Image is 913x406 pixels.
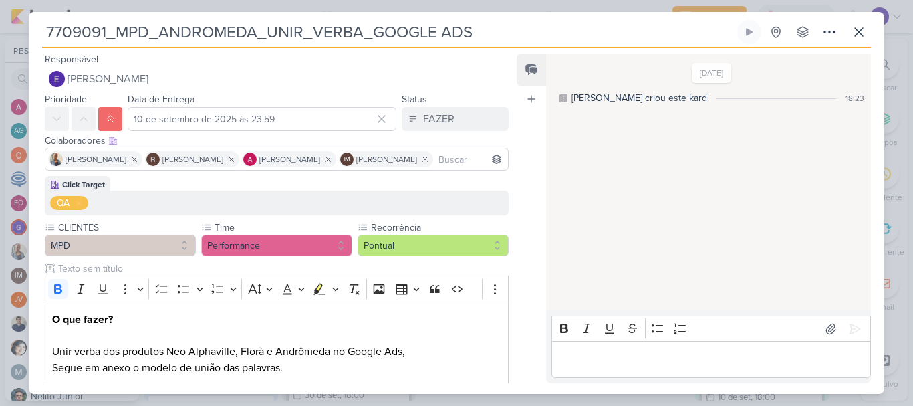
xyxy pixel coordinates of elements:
[45,54,98,65] label: Responsável
[571,91,707,105] div: [PERSON_NAME] criou este kard
[55,262,509,276] input: Texto sem título
[68,71,148,87] span: [PERSON_NAME]
[128,94,194,105] label: Data de Entrega
[62,179,105,191] div: Click Target
[259,153,320,165] span: [PERSON_NAME]
[52,360,501,376] p: Segue em anexo o modelo de união das palavras.
[45,276,509,302] div: Editor toolbar
[358,235,509,256] button: Pontual
[845,92,864,104] div: 18:23
[356,153,417,165] span: [PERSON_NAME]
[551,316,871,342] div: Editor toolbar
[49,153,63,166] img: Iara Santos
[370,221,509,235] label: Recorrência
[52,344,501,360] p: Unir verba dos produtos Neo Alphaville, Florà e Andrômeda no Google Ads,
[52,313,113,326] strong: O que fazer?
[162,153,223,165] span: [PERSON_NAME]
[436,151,505,167] input: Buscar
[45,67,509,91] button: [PERSON_NAME]
[243,153,257,166] img: Alessandra Gomes
[57,221,196,235] label: CLIENTES
[128,107,396,131] input: Select a date
[340,153,354,166] div: Isabella Machado Guimarães
[551,341,871,378] div: Editor editing area: main
[45,235,196,256] button: MPD
[213,221,352,235] label: Time
[402,94,427,105] label: Status
[57,196,70,210] div: QA
[423,111,454,127] div: FAZER
[42,20,735,44] input: Kard Sem Título
[45,94,87,105] label: Prioridade
[402,107,509,131] button: FAZER
[201,235,352,256] button: Performance
[146,153,160,166] img: Rafael Dornelles
[45,134,509,148] div: Colaboradores
[49,71,65,87] img: Eduardo Quaresma
[66,153,126,165] span: [PERSON_NAME]
[744,27,755,37] div: Ligar relógio
[344,157,350,163] p: IM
